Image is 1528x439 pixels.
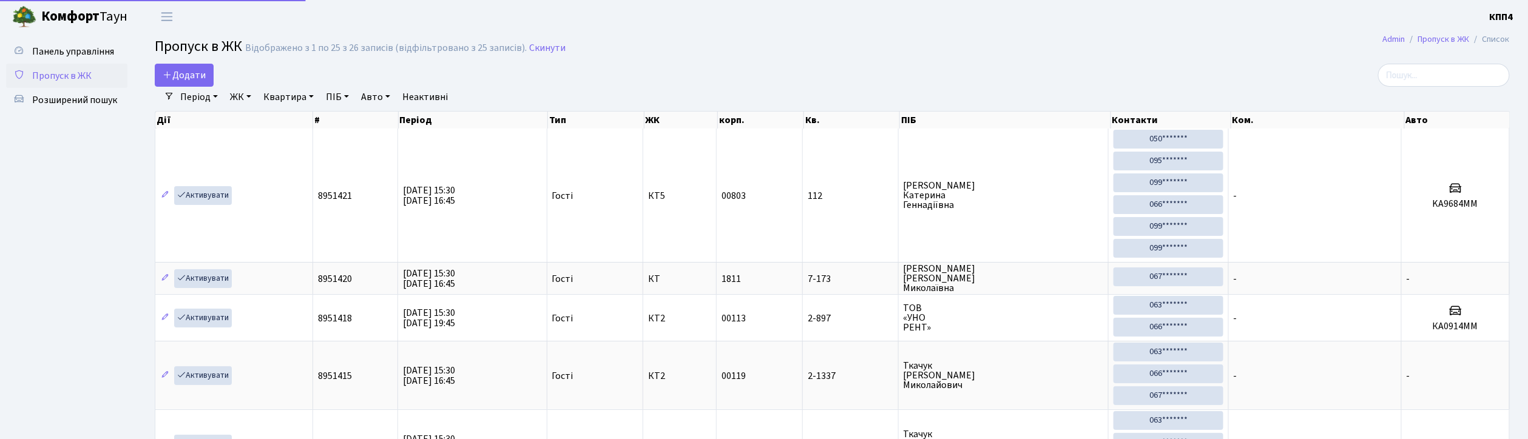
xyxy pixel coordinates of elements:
[1490,10,1513,24] a: КПП4
[904,361,1103,390] span: Ткачук [PERSON_NAME] Миколайович
[808,313,893,323] span: 2-897
[722,189,746,203] span: 00803
[1234,272,1237,286] span: -
[32,93,117,107] span: Розширений пошук
[174,269,232,288] a: Активувати
[41,7,100,26] b: Комфорт
[403,267,455,290] span: [DATE] 15:30 [DATE] 16:45
[1407,272,1410,286] span: -
[397,87,453,107] a: Неактивні
[356,87,395,107] a: Авто
[529,42,566,54] a: Скинути
[313,112,398,129] th: #
[904,181,1103,210] span: [PERSON_NAME] Катерина Геннадіївна
[1111,112,1231,129] th: Контакти
[174,186,232,205] a: Активувати
[648,191,711,201] span: КТ5
[155,64,214,87] a: Додати
[318,189,352,203] span: 8951421
[644,112,718,129] th: ЖК
[6,88,127,112] a: Розширений пошук
[808,371,893,381] span: 2-1337
[318,369,352,383] span: 8951415
[321,87,354,107] a: ПІБ
[722,312,746,325] span: 00113
[41,7,127,27] span: Таун
[259,87,319,107] a: Квартира
[1418,33,1470,45] a: Пропуск в ЖК
[1231,112,1405,129] th: Ком.
[174,366,232,385] a: Активувати
[6,64,127,88] a: Пропуск в ЖК
[900,112,1111,129] th: ПІБ
[6,39,127,64] a: Панель управління
[403,184,455,207] span: [DATE] 15:30 [DATE] 16:45
[175,87,223,107] a: Період
[1365,27,1528,52] nav: breadcrumb
[245,42,527,54] div: Відображено з 1 по 25 з 26 записів (відфільтровано з 25 записів).
[155,112,313,129] th: Дії
[648,371,711,381] span: КТ2
[648,274,711,284] span: КТ
[399,112,548,129] th: Період
[718,112,804,129] th: корп.
[552,274,573,284] span: Гості
[225,87,256,107] a: ЖК
[904,303,1103,332] span: ТОВ «УНО РЕНТ»
[152,7,182,27] button: Переключити навігацію
[1407,369,1410,383] span: -
[552,191,573,201] span: Гості
[32,69,92,82] span: Пропуск в ЖК
[808,191,893,201] span: 112
[648,313,711,323] span: КТ2
[403,306,455,330] span: [DATE] 15:30 [DATE] 19:45
[808,274,893,284] span: 7-173
[1407,198,1504,210] h5: KA9684MM
[318,312,352,325] span: 8951418
[403,364,455,387] span: [DATE] 15:30 [DATE] 16:45
[904,264,1103,293] span: [PERSON_NAME] [PERSON_NAME] Миколаївна
[552,313,573,323] span: Гості
[722,272,741,286] span: 1811
[12,5,36,29] img: logo.png
[1378,64,1510,87] input: Пошук...
[548,112,644,129] th: Тип
[32,45,114,58] span: Панель управління
[1383,33,1405,45] a: Admin
[1234,312,1237,325] span: -
[722,369,746,383] span: 00119
[804,112,900,129] th: Кв.
[155,36,242,57] span: Пропуск в ЖК
[1234,369,1237,383] span: -
[1234,189,1237,203] span: -
[552,371,573,381] span: Гості
[318,272,352,286] span: 8951420
[1470,33,1510,46] li: Список
[174,309,232,327] a: Активувати
[1407,321,1504,332] h5: КА0914ММ
[163,69,206,82] span: Додати
[1405,112,1510,129] th: Авто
